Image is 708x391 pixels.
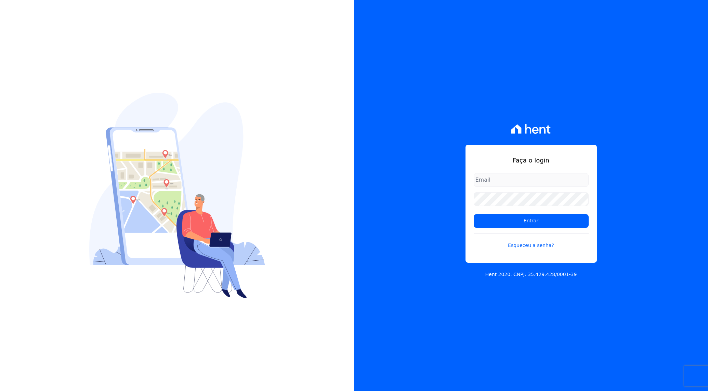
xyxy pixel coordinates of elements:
[474,233,589,249] a: Esqueceu a senha?
[474,173,589,187] input: Email
[485,271,577,278] p: Hent 2020. CNPJ: 35.429.428/0001-39
[89,93,265,298] img: Login
[474,156,589,165] h1: Faça o login
[474,214,589,228] input: Entrar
